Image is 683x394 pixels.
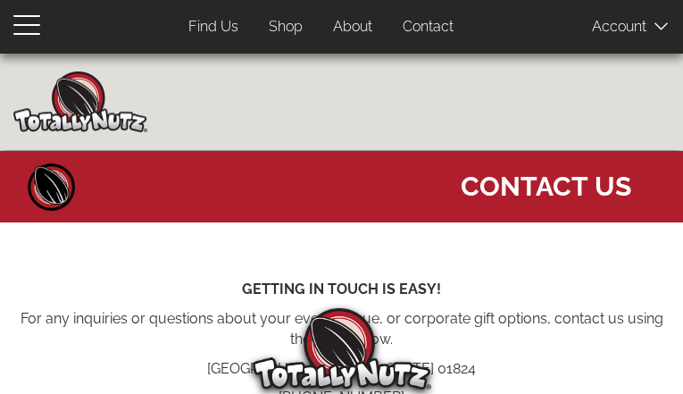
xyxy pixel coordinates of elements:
[253,308,431,390] img: Totally Nutz Logo
[13,359,670,380] p: [GEOGRAPHIC_DATA], [US_STATE] 01824
[242,281,441,298] strong: GETTING IN TOUCH IS EASY!
[175,10,252,45] a: Find Us
[320,10,386,45] a: About
[461,160,631,205] span: Contact Us
[25,160,79,214] a: Home
[255,10,316,45] a: Shop
[389,10,467,45] a: Contact
[13,71,147,132] img: Home
[13,309,670,350] p: For any inquiries or questions about your event, venue, or corporate gift options, contact us usi...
